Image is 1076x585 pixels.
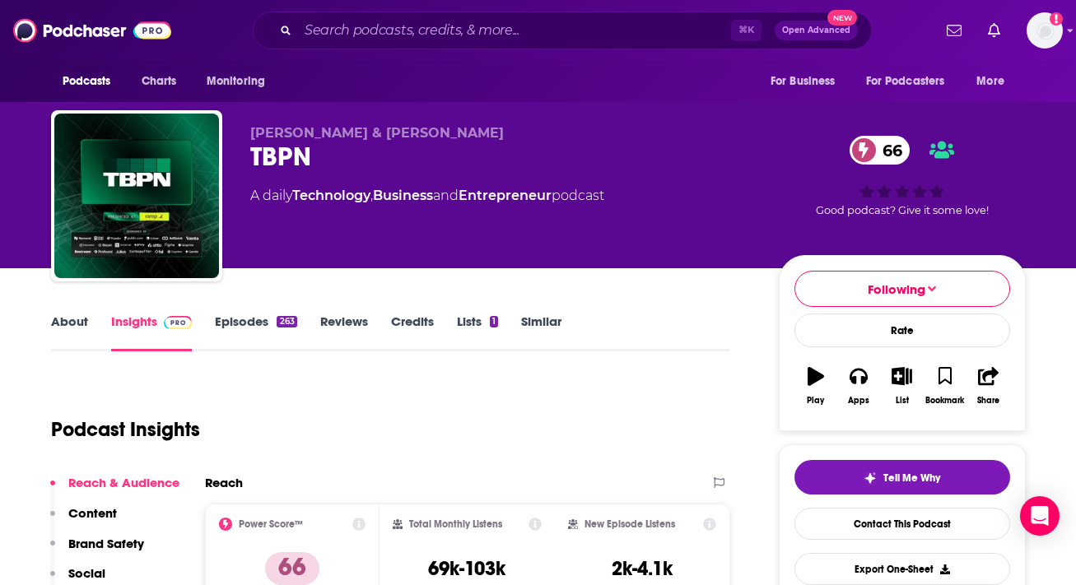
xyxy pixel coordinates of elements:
h2: New Episode Listens [585,518,675,530]
img: Podchaser - Follow, Share and Rate Podcasts [13,15,171,46]
a: Contact This Podcast [794,508,1010,540]
img: Podchaser Pro [164,316,193,329]
div: Rate [794,313,1010,347]
button: open menu [51,66,133,97]
button: open menu [855,66,969,97]
svg: Add a profile image [1050,12,1063,26]
div: A daily podcast [250,186,604,206]
button: open menu [759,66,856,97]
span: ⌘ K [731,20,762,41]
img: tell me why sparkle [864,471,877,485]
button: Share [967,356,1009,416]
span: Logged in as MaryMaganni [1027,12,1063,49]
button: List [880,356,923,416]
img: User Profile [1027,12,1063,49]
span: [PERSON_NAME] & [PERSON_NAME] [250,125,504,141]
button: Play [794,356,837,416]
p: Reach & Audience [68,475,179,490]
span: More [976,70,1004,93]
div: Share [977,396,999,406]
a: Entrepreneur [459,188,552,203]
p: Content [68,505,117,521]
button: Brand Safety [50,536,144,566]
button: Bookmark [924,356,967,416]
h2: Reach [205,475,243,490]
h3: 69k-103k [428,556,505,581]
span: For Business [771,70,836,93]
div: Bookmark [925,396,964,406]
span: , [370,188,373,203]
div: Play [807,396,824,406]
div: 263 [277,316,296,327]
button: Content [50,505,117,536]
button: open menu [195,66,286,97]
a: Episodes263 [215,313,296,351]
p: Brand Safety [68,536,144,551]
a: InsightsPodchaser Pro [111,313,193,351]
button: Reach & Audience [50,475,179,505]
span: For Podcasters [866,70,945,93]
h3: 2k-4.1k [612,556,673,581]
button: Following [794,271,1010,307]
span: 66 [866,136,911,165]
div: Apps [848,396,869,406]
div: List [896,396,909,406]
a: About [51,313,88,351]
a: 66 [850,136,911,165]
span: Podcasts [63,70,111,93]
span: Monitoring [207,70,265,93]
p: Social [68,565,105,581]
button: Show profile menu [1027,12,1063,49]
span: New [827,10,857,26]
a: Business [373,188,433,203]
button: tell me why sparkleTell Me Why [794,460,1010,494]
button: Apps [837,356,880,416]
a: Technology [292,188,370,203]
div: 66Good podcast? Give it some love! [779,125,1026,227]
span: Tell Me Why [883,471,940,485]
a: Lists1 [457,313,498,351]
span: Following [868,281,925,297]
img: TBPN [54,114,219,278]
div: Open Intercom Messenger [1020,496,1060,536]
span: and [433,188,459,203]
h2: Total Monthly Listens [409,518,502,530]
input: Search podcasts, credits, & more... [298,17,731,44]
button: Export One-Sheet [794,553,1010,585]
span: Good podcast? Give it some love! [816,204,989,216]
div: 1 [490,316,498,327]
a: Credits [391,313,434,351]
p: 66 [265,552,319,585]
h2: Power Score™ [239,518,303,530]
button: Open AdvancedNew [775,21,858,40]
h1: Podcast Insights [51,417,200,442]
a: Show notifications dropdown [940,16,968,44]
a: Show notifications dropdown [981,16,1007,44]
span: Open Advanced [782,26,850,35]
a: Reviews [320,313,368,351]
span: Charts [142,70,177,93]
button: open menu [965,66,1025,97]
a: Similar [521,313,561,351]
div: Search podcasts, credits, & more... [253,12,872,49]
a: Charts [131,66,187,97]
